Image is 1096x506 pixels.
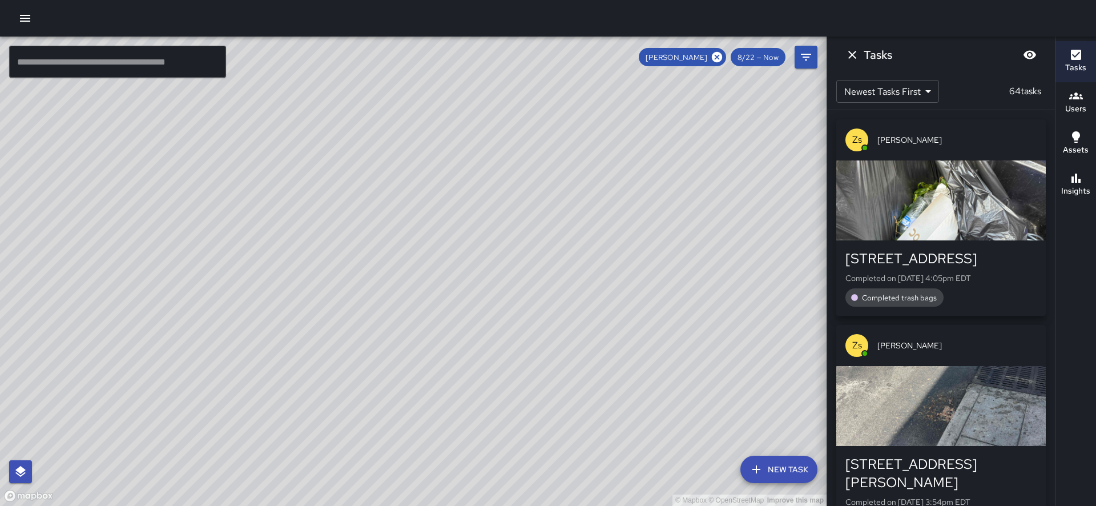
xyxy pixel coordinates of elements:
span: [PERSON_NAME] [877,134,1037,146]
h6: Tasks [1065,62,1086,74]
button: Filters [795,46,817,69]
p: 64 tasks [1005,85,1046,98]
p: Completed on [DATE] 4:05pm EDT [845,272,1037,284]
button: Insights [1055,164,1096,206]
span: [PERSON_NAME] [877,340,1037,351]
button: Tasks [1055,41,1096,82]
p: Zs [852,339,862,352]
div: Newest Tasks First [836,80,939,103]
h6: Tasks [864,46,892,64]
span: [PERSON_NAME] [639,53,714,62]
div: [STREET_ADDRESS][PERSON_NAME] [845,455,1037,492]
button: Assets [1055,123,1096,164]
h6: Insights [1061,185,1090,198]
p: Zs [852,133,862,147]
button: Dismiss [841,43,864,66]
button: Blur [1018,43,1041,66]
div: [STREET_ADDRESS] [845,250,1037,268]
span: Completed trash bags [855,293,944,303]
h6: Users [1065,103,1086,115]
button: Users [1055,82,1096,123]
button: New Task [740,456,817,483]
span: 8/22 — Now [731,53,785,62]
button: Zs[PERSON_NAME][STREET_ADDRESS]Completed on [DATE] 4:05pm EDTCompleted trash bags [836,119,1046,316]
h6: Assets [1063,144,1089,156]
div: [PERSON_NAME] [639,48,726,66]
